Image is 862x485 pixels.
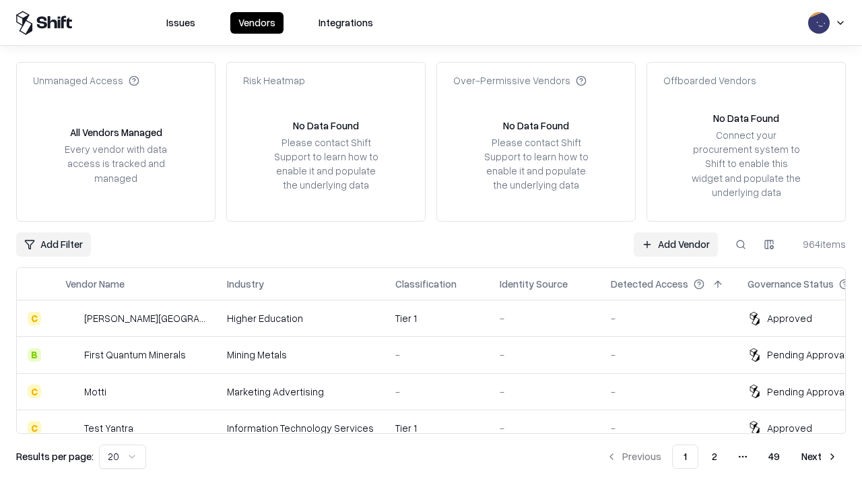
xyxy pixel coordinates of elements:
[701,445,728,469] button: 2
[500,385,589,399] div: -
[28,385,41,398] div: C
[453,73,587,88] div: Over-Permissive Vendors
[227,348,374,362] div: Mining Metals
[28,312,41,325] div: C
[395,385,478,399] div: -
[60,142,172,185] div: Every vendor with data access is tracked and managed
[28,421,41,434] div: C
[395,348,478,362] div: -
[634,232,718,257] a: Add Vendor
[227,311,374,325] div: Higher Education
[33,73,139,88] div: Unmanaged Access
[672,445,698,469] button: 1
[395,311,478,325] div: Tier 1
[767,311,812,325] div: Approved
[395,421,478,435] div: Tier 1
[395,277,457,291] div: Classification
[500,421,589,435] div: -
[690,128,802,199] div: Connect your procurement system to Shift to enable this widget and populate the underlying data
[84,385,106,399] div: Motti
[611,385,726,399] div: -
[270,135,382,193] div: Please contact Shift Support to learn how to enable it and populate the underlying data
[65,312,79,325] img: Reichman University
[480,135,592,193] div: Please contact Shift Support to learn how to enable it and populate the underlying data
[598,445,846,469] nav: pagination
[243,73,305,88] div: Risk Heatmap
[65,385,79,398] img: Motti
[792,237,846,251] div: 964 items
[767,421,812,435] div: Approved
[758,445,791,469] button: 49
[663,73,756,88] div: Offboarded Vendors
[767,385,847,399] div: Pending Approval
[65,277,125,291] div: Vendor Name
[28,348,41,362] div: B
[767,348,847,362] div: Pending Approval
[500,277,568,291] div: Identity Source
[293,119,359,133] div: No Data Found
[16,449,94,463] p: Results per page:
[84,421,133,435] div: Test Yantra
[611,421,726,435] div: -
[503,119,569,133] div: No Data Found
[611,348,726,362] div: -
[611,277,688,291] div: Detected Access
[713,111,779,125] div: No Data Found
[748,277,834,291] div: Governance Status
[70,125,162,139] div: All Vendors Managed
[611,311,726,325] div: -
[227,421,374,435] div: Information Technology Services
[227,385,374,399] div: Marketing Advertising
[84,348,186,362] div: First Quantum Minerals
[310,12,381,34] button: Integrations
[65,348,79,362] img: First Quantum Minerals
[793,445,846,469] button: Next
[16,232,91,257] button: Add Filter
[500,348,589,362] div: -
[500,311,589,325] div: -
[227,277,264,291] div: Industry
[84,311,205,325] div: [PERSON_NAME][GEOGRAPHIC_DATA]
[230,12,284,34] button: Vendors
[65,421,79,434] img: Test Yantra
[158,12,203,34] button: Issues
